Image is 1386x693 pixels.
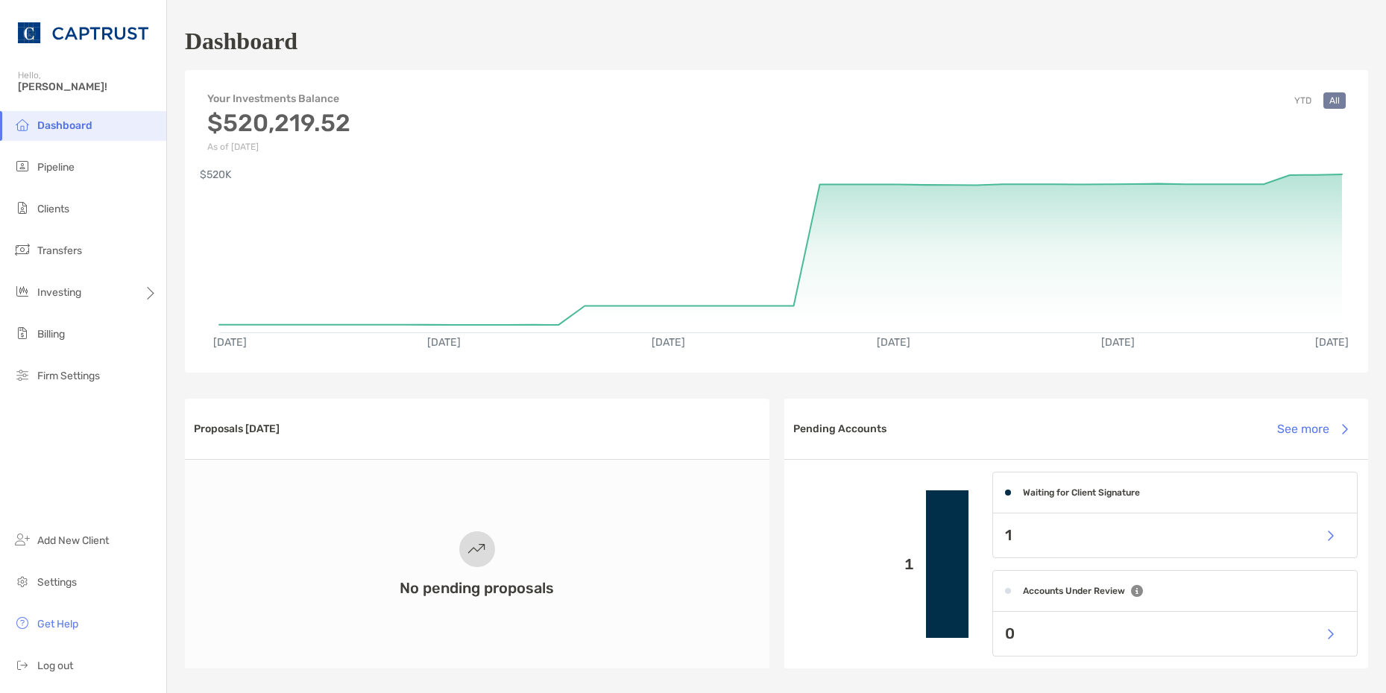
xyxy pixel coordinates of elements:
[1288,92,1317,109] button: YTD
[13,324,31,342] img: billing icon
[194,423,280,435] h3: Proposals [DATE]
[185,28,297,55] h1: Dashboard
[200,168,232,181] text: $520K
[400,579,554,597] h3: No pending proposals
[1101,336,1135,349] text: [DATE]
[18,80,157,93] span: [PERSON_NAME]!
[652,336,685,349] text: [DATE]
[213,336,247,349] text: [DATE]
[1023,586,1125,596] h4: Accounts Under Review
[37,328,65,341] span: Billing
[796,555,915,574] p: 1
[1023,487,1140,498] h4: Waiting for Client Signature
[1005,526,1012,545] p: 1
[13,531,31,548] img: add_new_client icon
[37,286,81,299] span: Investing
[1315,336,1349,349] text: [DATE]
[207,142,350,152] p: As of [DATE]
[37,534,109,547] span: Add New Client
[37,203,69,215] span: Clients
[207,109,350,137] h3: $520,219.52
[13,157,31,175] img: pipeline icon
[793,423,886,435] h3: Pending Accounts
[877,336,910,349] text: [DATE]
[1323,92,1346,109] button: All
[207,92,350,105] h4: Your Investments Balance
[13,614,31,632] img: get-help icon
[37,618,78,630] span: Get Help
[13,656,31,674] img: logout icon
[37,244,82,257] span: Transfers
[13,572,31,590] img: settings icon
[37,659,73,672] span: Log out
[37,119,92,132] span: Dashboard
[13,199,31,217] img: clients icon
[13,282,31,300] img: investing icon
[37,576,77,589] span: Settings
[37,370,100,382] span: Firm Settings
[1265,413,1359,446] button: See more
[18,6,148,60] img: CAPTRUST Logo
[427,336,461,349] text: [DATE]
[37,161,75,174] span: Pipeline
[13,115,31,133] img: dashboard icon
[1005,624,1015,643] p: 0
[13,241,31,259] img: transfers icon
[13,366,31,384] img: firm-settings icon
